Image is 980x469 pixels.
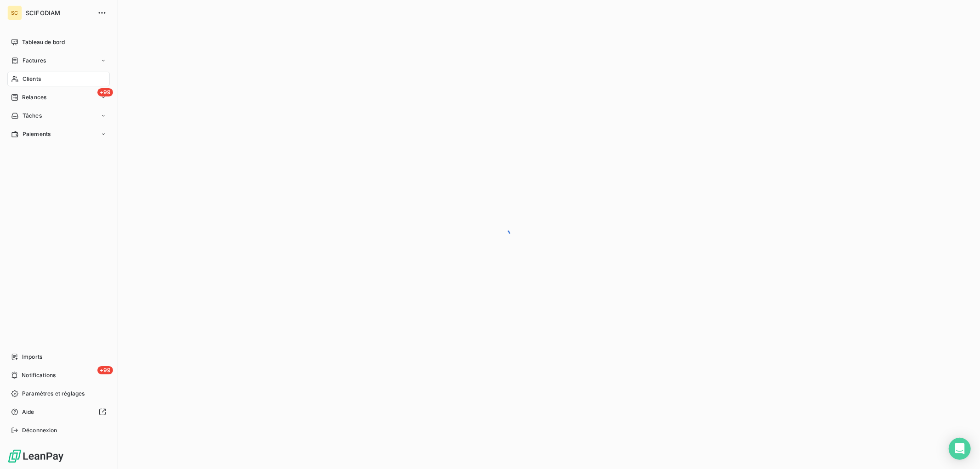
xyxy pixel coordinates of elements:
[7,127,110,141] a: Paiements
[7,90,110,105] a: +99Relances
[22,390,85,398] span: Paramètres et réglages
[7,350,110,364] a: Imports
[23,57,46,65] span: Factures
[22,426,57,435] span: Déconnexion
[7,108,110,123] a: Tâches
[22,38,65,46] span: Tableau de bord
[22,353,42,361] span: Imports
[97,88,113,96] span: +99
[23,130,51,138] span: Paiements
[22,93,46,102] span: Relances
[949,438,971,460] div: Open Intercom Messenger
[97,366,113,374] span: +99
[7,35,110,50] a: Tableau de bord
[7,386,110,401] a: Paramètres et réglages
[7,72,110,86] a: Clients
[7,53,110,68] a: Factures
[7,6,22,20] div: SC
[23,112,42,120] span: Tâches
[7,449,64,463] img: Logo LeanPay
[7,405,110,419] a: Aide
[22,408,34,416] span: Aide
[26,9,92,17] span: SCIFODIAM
[22,371,56,379] span: Notifications
[23,75,41,83] span: Clients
